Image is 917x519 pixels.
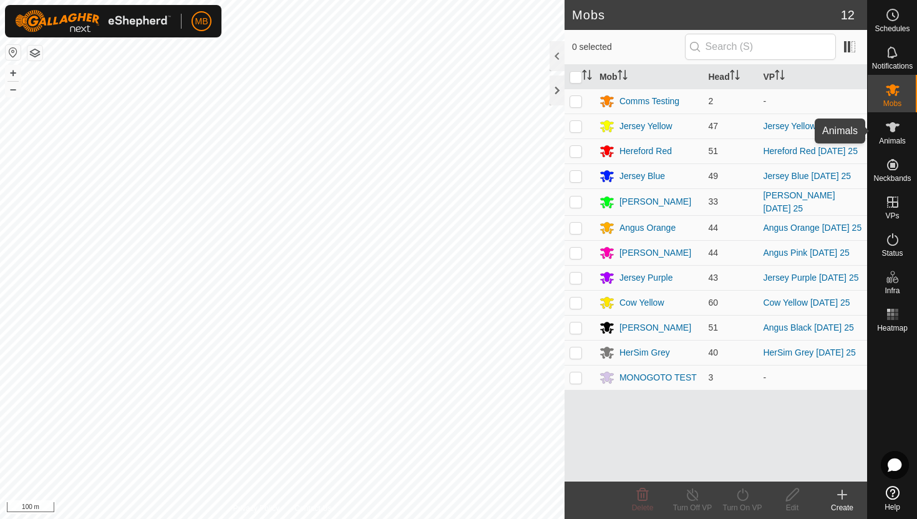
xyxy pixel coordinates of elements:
div: HerSim Grey [619,346,670,359]
span: Neckbands [873,175,911,182]
span: VPs [885,212,899,220]
a: Jersey Purple [DATE] 25 [763,273,858,283]
span: Status [881,250,903,257]
span: Mobs [883,100,901,107]
a: Angus Black [DATE] 25 [763,323,853,332]
a: Jersey Yellow [DATE] 25 [763,121,858,131]
a: Angus Orange [DATE] 25 [763,223,861,233]
p-sorticon: Activate to sort [618,72,628,82]
span: Help [885,503,900,511]
button: + [6,65,21,80]
span: 2 [708,96,713,106]
span: Delete [632,503,654,512]
span: 49 [708,171,718,181]
button: – [6,82,21,97]
a: [PERSON_NAME] [DATE] 25 [763,190,835,213]
span: Heatmap [877,324,908,332]
a: Cow Yellow [DATE] 25 [763,298,850,308]
div: Comms Testing [619,95,679,108]
a: Help [868,481,917,516]
span: MB [195,15,208,28]
div: Hereford Red [619,145,672,158]
th: Mob [594,65,704,89]
span: 51 [708,323,718,332]
a: Privacy Policy [233,503,279,514]
span: Schedules [875,25,910,32]
span: 0 selected [572,41,685,54]
p-sorticon: Activate to sort [730,72,740,82]
a: Angus Pink [DATE] 25 [763,248,849,258]
div: MONOGOTO TEST [619,371,697,384]
span: 3 [708,372,713,382]
span: 47 [708,121,718,131]
img: Gallagher Logo [15,10,171,32]
span: 43 [708,273,718,283]
div: Angus Orange [619,221,676,235]
a: HerSim Grey [DATE] 25 [763,347,855,357]
th: Head [703,65,758,89]
span: 44 [708,248,718,258]
h2: Mobs [572,7,841,22]
button: Map Layers [27,46,42,61]
th: VP [758,65,867,89]
p-sorticon: Activate to sort [582,72,592,82]
span: 60 [708,298,718,308]
a: Hereford Red [DATE] 25 [763,146,857,156]
span: 40 [708,347,718,357]
a: Jersey Blue [DATE] 25 [763,171,851,181]
div: Jersey Purple [619,271,673,284]
td: - [758,89,867,114]
p-sorticon: Activate to sort [775,72,785,82]
div: Turn On VP [717,502,767,513]
div: Edit [767,502,817,513]
input: Search (S) [685,34,836,60]
div: Turn Off VP [667,502,717,513]
div: [PERSON_NAME] [619,321,691,334]
span: Notifications [872,62,913,70]
span: 51 [708,146,718,156]
a: Contact Us [294,503,331,514]
button: Reset Map [6,45,21,60]
span: 33 [708,196,718,206]
span: Animals [879,137,906,145]
td: - [758,365,867,390]
span: Infra [885,287,900,294]
span: 44 [708,223,718,233]
div: Cow Yellow [619,296,664,309]
div: Jersey Blue [619,170,665,183]
div: [PERSON_NAME] [619,246,691,259]
span: 12 [841,6,855,24]
div: [PERSON_NAME] [619,195,691,208]
div: Jersey Yellow [619,120,672,133]
div: Create [817,502,867,513]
